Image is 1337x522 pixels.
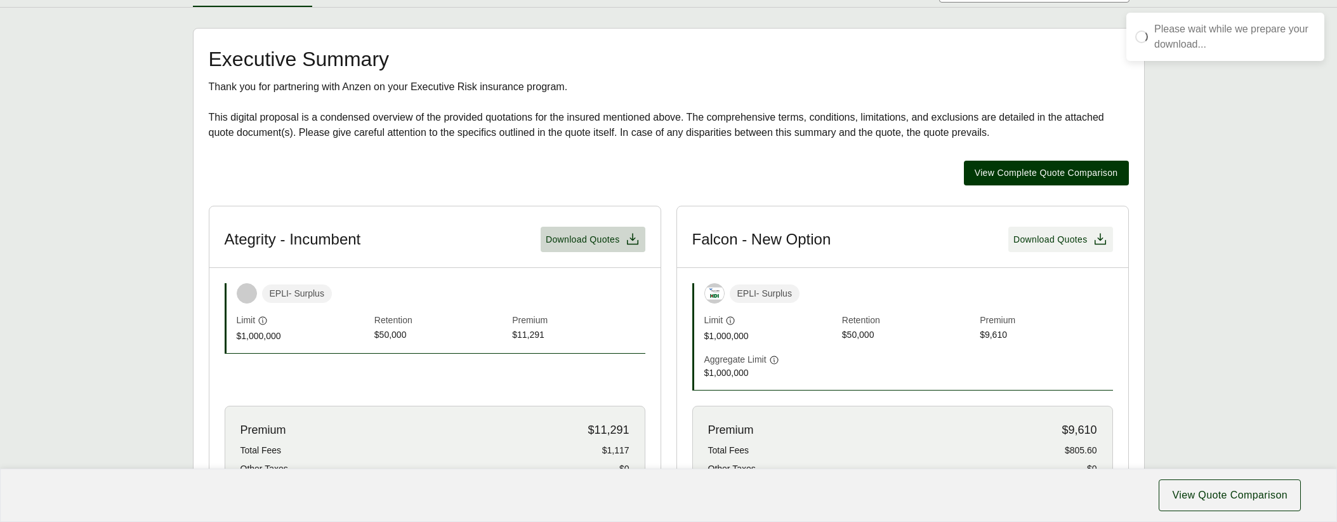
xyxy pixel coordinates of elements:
[730,284,800,303] span: EPLI - Surplus
[546,233,620,246] span: Download Quotes
[1013,233,1088,246] span: Download Quotes
[1172,488,1288,503] span: View Quote Comparison
[512,314,645,328] span: Premium
[374,328,507,343] span: $50,000
[225,230,361,249] h3: Ategrity - Incumbent
[1065,444,1097,457] span: $805.60
[240,462,288,476] span: Other Taxes
[842,328,975,343] span: $50,000
[209,79,1129,140] div: Thank you for partnering with Anzen on your Executive Risk insurance program. This digital propos...
[705,288,724,300] img: Falcon Risk - HDI
[980,328,1112,343] span: $9,610
[1159,479,1301,511] button: View Quote Comparison
[588,422,629,439] span: $11,291
[980,314,1112,328] span: Premium
[237,314,256,327] span: Limit
[964,161,1129,185] button: View Complete Quote Comparison
[975,166,1118,180] span: View Complete Quote Comparison
[704,314,723,327] span: Limit
[1087,462,1097,476] span: $0
[240,444,282,457] span: Total Fees
[1062,422,1097,439] span: $9,610
[842,314,975,328] span: Retention
[708,462,756,476] span: Other Taxes
[704,353,767,366] span: Aggregate Limit
[692,230,831,249] h3: Falcon - New Option
[704,330,837,343] span: $1,000,000
[1008,227,1113,252] button: Download Quotes
[262,284,332,303] span: EPLI - Surplus
[237,330,369,343] span: $1,000,000
[374,314,507,328] span: Retention
[240,422,286,439] span: Premium
[1154,22,1315,52] div: Please wait while we prepare your download...
[602,444,629,457] span: $1,117
[619,462,629,476] span: $0
[704,366,837,380] span: $1,000,000
[541,227,645,252] button: Download Quotes
[209,49,1129,69] h2: Executive Summary
[708,444,749,457] span: Total Fees
[708,422,754,439] span: Premium
[512,328,645,343] span: $11,291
